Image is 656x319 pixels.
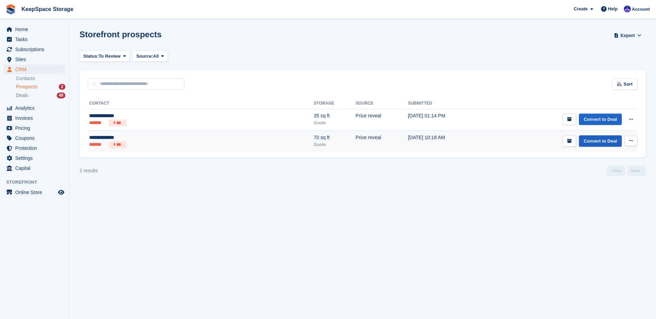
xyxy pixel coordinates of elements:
[632,6,650,13] span: Account
[16,92,28,99] span: Deals
[606,166,647,176] nav: Page
[16,84,37,90] span: Prospects
[15,133,57,143] span: Coupons
[15,187,57,197] span: Online Store
[15,45,57,54] span: Subscriptions
[6,179,69,186] span: Storefront
[574,6,588,12] span: Create
[16,75,65,82] a: Contacts
[355,98,408,109] th: Source
[80,30,161,39] h1: Storefront prospects
[624,6,631,12] img: Chloe Clark
[88,98,314,109] th: Contact
[623,81,632,88] span: Sort
[355,109,408,130] td: Price reveal
[3,153,65,163] a: menu
[15,25,57,34] span: Home
[314,98,355,109] th: Storage
[3,123,65,133] a: menu
[57,188,65,196] a: Preview store
[80,167,98,174] div: 2 results
[16,92,65,99] a: Deals 49
[57,93,65,98] div: 49
[15,143,57,153] span: Protection
[15,35,57,44] span: Tasks
[136,53,153,60] span: Source:
[314,119,355,126] div: Goole
[15,153,57,163] span: Settings
[3,35,65,44] a: menu
[59,84,65,90] div: 2
[3,55,65,64] a: menu
[628,166,646,176] a: Next
[607,166,625,176] a: Previous
[3,133,65,143] a: menu
[3,45,65,54] a: menu
[3,25,65,34] a: menu
[15,103,57,113] span: Analytics
[314,134,355,141] div: 70 sq ft
[314,112,355,119] div: 35 sq ft
[314,141,355,148] div: Goole
[3,187,65,197] a: menu
[6,4,16,14] img: stora-icon-8386f47178a22dfd0bd8f6a31ec36ba5ce8667c1dd55bd0f319d3a0aa187defe.svg
[15,55,57,64] span: Sites
[3,65,65,74] a: menu
[15,163,57,173] span: Capital
[132,51,168,62] button: Source: All
[408,130,484,152] td: [DATE] 10:18 AM
[15,113,57,123] span: Invoices
[355,130,408,152] td: Price reveal
[83,53,99,60] span: Status:
[3,163,65,173] a: menu
[153,53,159,60] span: All
[3,103,65,113] a: menu
[408,98,484,109] th: Submitted
[19,3,76,15] a: KeepSpace Storage
[99,53,120,60] span: To Review
[16,83,65,90] a: Prospects 2
[80,51,130,62] button: Status: To Review
[3,143,65,153] a: menu
[612,30,643,41] button: Export
[579,114,622,125] a: Convert to Deal
[15,65,57,74] span: CRM
[608,6,618,12] span: Help
[621,32,635,39] span: Export
[579,135,622,147] a: Convert to Deal
[408,109,484,130] td: [DATE] 01:14 PM
[3,113,65,123] a: menu
[15,123,57,133] span: Pricing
